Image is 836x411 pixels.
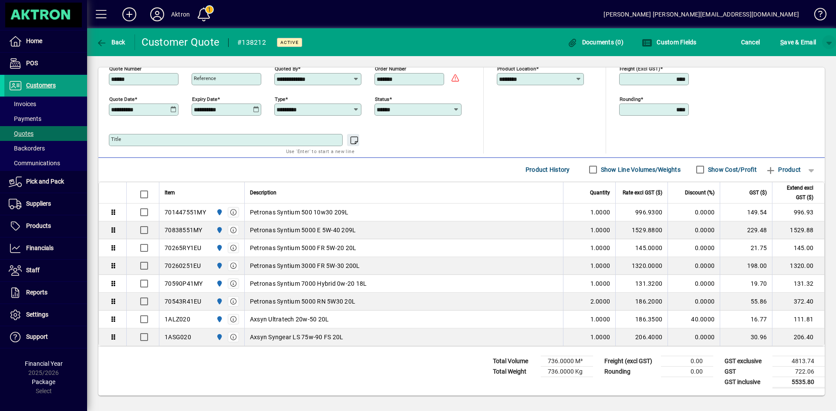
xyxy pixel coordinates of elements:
a: Invoices [4,97,87,111]
td: 145.00 [772,239,824,257]
button: Cancel [739,34,762,50]
div: 1320.0000 [621,261,662,270]
td: Total Weight [489,366,541,377]
span: Petronas Syntium 3000 FR 5W-30 200L [250,261,360,270]
button: Profile [143,7,171,22]
td: 40.0000 [667,311,720,328]
span: 1.0000 [590,244,610,252]
span: Invoices [9,100,36,107]
span: Petronas Syntium 5000 RN 5W30 20L [250,297,355,306]
span: Discount (%) [685,188,715,197]
span: Petronas Syntium 500 10w30 209L [250,208,349,217]
a: Financials [4,237,87,259]
td: 111.81 [772,311,824,328]
td: 30.96 [720,328,772,346]
button: Custom Fields [640,34,699,50]
span: Petronas Syntium 7000 Hybrid 0w-20 18L [250,279,367,288]
span: 1.0000 [590,208,610,217]
span: HAMILTON [214,243,224,253]
a: Communications [4,156,87,170]
span: Back [96,39,125,46]
div: 186.2000 [621,297,662,306]
div: 996.9300 [621,208,662,217]
span: Products [26,222,51,229]
label: Show Line Volumes/Weights [599,165,681,174]
td: 198.00 [720,257,772,275]
td: Freight (excl GST) [600,356,661,366]
mat-hint: Use 'Enter' to start a new line [286,146,354,156]
td: 736.0000 Kg [541,366,593,377]
td: 131.32 [772,275,824,293]
span: S [780,39,784,46]
td: 0.0000 [667,328,720,346]
span: Petronas Syntium 5000 E 5W-40 209L [250,226,356,234]
span: GST ($) [749,188,767,197]
span: Axsyn Syngear LS 75w-90 FS 20L [250,333,344,341]
button: Product [761,162,805,177]
span: ave & Email [780,35,816,49]
div: 131.3200 [621,279,662,288]
td: 19.70 [720,275,772,293]
span: Support [26,333,48,340]
span: Financial Year [25,360,63,367]
a: Settings [4,304,87,326]
td: 206.40 [772,328,824,346]
div: 70590P41MY [165,279,203,288]
td: 149.54 [720,204,772,221]
td: 1320.00 [772,257,824,275]
td: 21.75 [720,239,772,257]
span: Axsyn Ultratech 20w-50 20L [250,315,329,324]
a: Home [4,30,87,52]
span: 1.0000 [590,279,610,288]
div: [PERSON_NAME] [PERSON_NAME][EMAIL_ADDRESS][DOMAIN_NAME] [603,7,799,21]
span: Product History [526,163,570,177]
td: 0.0000 [667,257,720,275]
td: 0.00 [661,366,713,377]
td: 372.40 [772,293,824,311]
td: 55.86 [720,293,772,311]
button: Documents (0) [565,34,626,50]
span: Payments [9,115,41,122]
span: Product [765,163,801,177]
span: Item [165,188,175,197]
span: Backorders [9,145,45,152]
td: 0.00 [661,356,713,366]
app-page-header-button: Back [87,34,135,50]
span: Reports [26,289,47,296]
span: Home [26,37,42,44]
span: POS [26,60,38,67]
span: Documents (0) [567,39,624,46]
button: Back [94,34,128,50]
a: Products [4,215,87,237]
span: Suppliers [26,200,51,207]
span: 1.0000 [590,333,610,341]
mat-label: Expiry date [192,96,217,102]
span: HAMILTON [214,314,224,324]
td: 229.48 [720,221,772,239]
a: Reports [4,282,87,304]
mat-label: Freight (excl GST) [620,65,660,71]
td: GST inclusive [720,377,772,388]
span: Cancel [741,35,760,49]
td: 0.0000 [667,239,720,257]
td: GST [720,366,772,377]
span: Extend excl GST ($) [778,183,813,202]
div: 70260251EU [165,261,201,270]
a: Pick and Pack [4,171,87,193]
span: Active [280,40,299,45]
div: 70543R41EU [165,297,202,306]
span: 1.0000 [590,226,610,234]
td: 1529.88 [772,221,824,239]
span: Settings [26,311,48,318]
span: HAMILTON [214,261,224,271]
span: Custom Fields [642,39,697,46]
div: #138212 [237,36,266,50]
span: Quantity [590,188,610,197]
td: 5535.80 [772,377,825,388]
span: Description [250,188,276,197]
div: 701447551MY [165,208,206,217]
div: 206.4000 [621,333,662,341]
mat-label: Quote number [109,65,142,71]
button: Save & Email [776,34,820,50]
mat-label: Status [375,96,389,102]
